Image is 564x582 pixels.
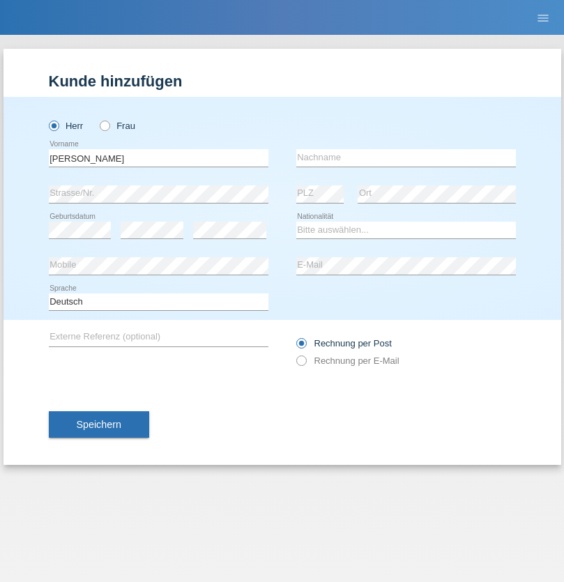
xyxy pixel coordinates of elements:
[49,411,149,438] button: Speichern
[100,121,135,131] label: Frau
[536,11,550,25] i: menu
[296,355,305,373] input: Rechnung per E-Mail
[296,338,392,349] label: Rechnung per Post
[49,72,516,90] h1: Kunde hinzufügen
[100,121,109,130] input: Frau
[49,121,58,130] input: Herr
[296,355,399,366] label: Rechnung per E-Mail
[49,121,84,131] label: Herr
[529,13,557,22] a: menu
[296,338,305,355] input: Rechnung per Post
[77,419,121,430] span: Speichern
